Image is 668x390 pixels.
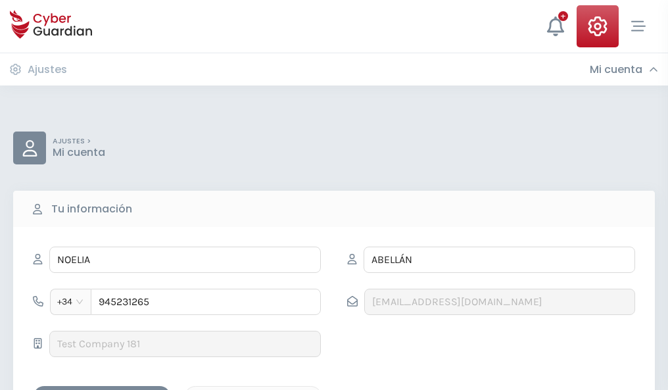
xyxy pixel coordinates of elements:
div: + [558,11,568,21]
div: Mi cuenta [590,63,658,76]
h3: Ajustes [28,63,67,76]
b: Tu información [51,201,132,217]
p: AJUSTES > [53,137,105,146]
p: Mi cuenta [53,146,105,159]
span: +34 [57,292,84,312]
input: 612345678 [91,289,321,315]
h3: Mi cuenta [590,63,642,76]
